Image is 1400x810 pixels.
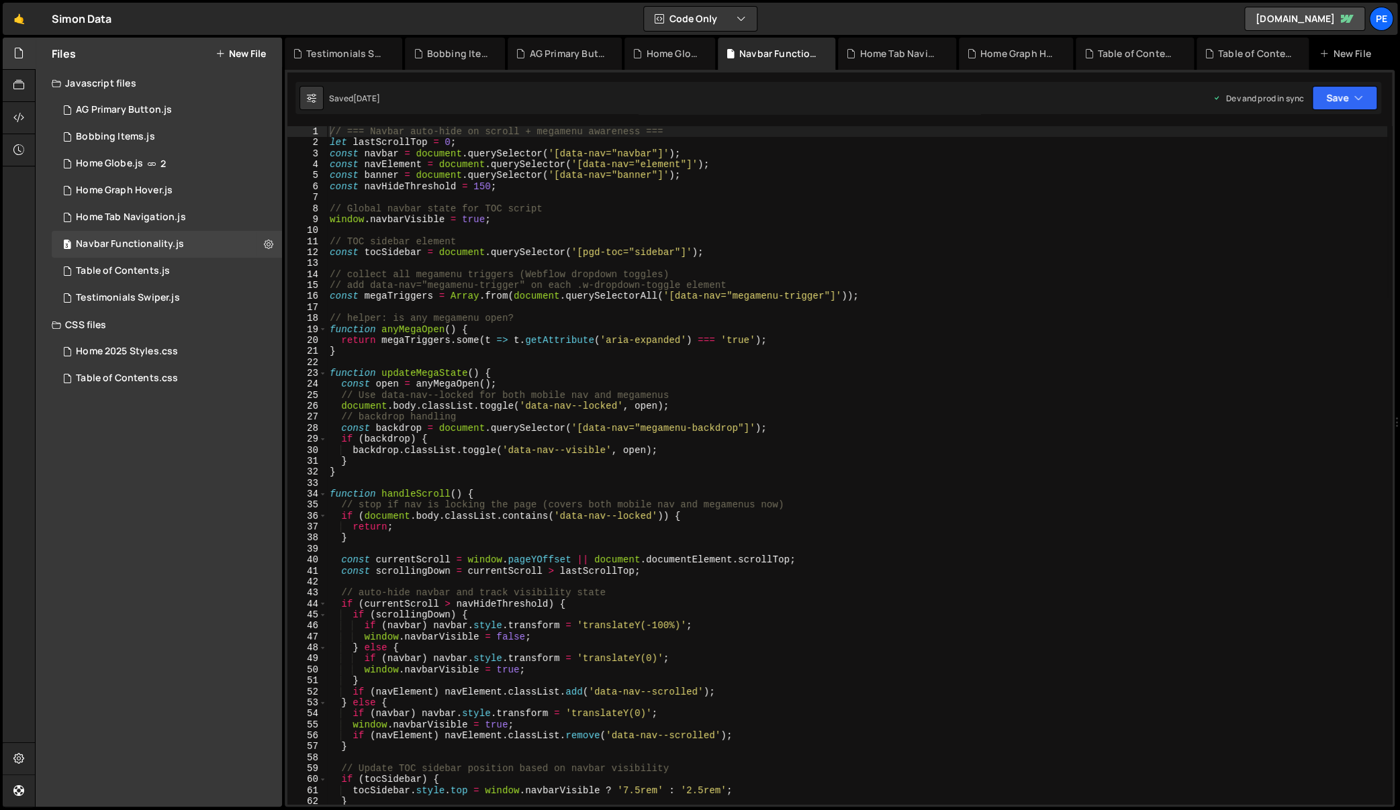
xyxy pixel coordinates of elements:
[1244,7,1365,31] a: [DOMAIN_NAME]
[287,225,327,236] div: 10
[287,478,327,489] div: 33
[52,123,282,150] div: 16753/46060.js
[287,269,327,280] div: 14
[287,214,327,225] div: 9
[287,642,327,653] div: 48
[36,70,282,97] div: Javascript files
[287,401,327,411] div: 26
[287,576,327,587] div: 42
[36,311,282,338] div: CSS files
[76,104,172,116] div: AG Primary Button.js
[980,47,1057,60] div: Home Graph Hover.js
[287,390,327,401] div: 25
[63,240,71,251] span: 3
[76,238,184,250] div: Navbar Functionality.js
[287,697,327,708] div: 53
[287,335,327,346] div: 20
[287,532,327,543] div: 38
[287,313,327,323] div: 18
[76,265,170,277] div: Table of Contents.js
[52,338,282,365] div: 16753/45793.css
[287,587,327,598] div: 43
[76,211,186,223] div: Home Tab Navigation.js
[287,708,327,719] div: 54
[287,499,327,510] div: 35
[287,258,327,268] div: 13
[287,511,327,521] div: 36
[287,566,327,576] div: 41
[287,192,327,203] div: 7
[287,302,327,313] div: 17
[287,741,327,752] div: 57
[644,7,757,31] button: Code Only
[52,204,282,231] div: 16753/46062.js
[287,203,327,214] div: 8
[287,236,327,247] div: 11
[329,93,380,104] div: Saved
[287,247,327,258] div: 12
[529,47,606,60] div: AG Primary Button.js
[287,620,327,631] div: 46
[52,285,282,311] div: 16753/45792.js
[52,258,282,285] div: 16753/46418.js
[287,785,327,796] div: 61
[1218,47,1293,60] div: Table of Contents.js
[52,97,282,123] div: 16753/45990.js
[287,653,327,664] div: 49
[52,150,282,177] div: 16753/46016.js
[1369,7,1393,31] a: Pe
[287,159,327,170] div: 4
[287,456,327,466] div: 31
[76,372,178,385] div: Table of Contents.css
[287,445,327,456] div: 30
[287,631,327,642] div: 47
[287,170,327,181] div: 5
[76,131,155,143] div: Bobbing Items.js
[287,411,327,422] div: 27
[287,489,327,499] div: 34
[287,774,327,784] div: 60
[287,280,327,291] div: 15
[76,158,143,170] div: Home Globe.js
[287,181,327,192] div: 6
[287,599,327,609] div: 44
[739,47,819,60] div: Navbar Functionality.js
[287,664,327,675] div: 50
[287,466,327,477] div: 32
[306,47,386,60] div: Testimonials Swiper.js
[1213,93,1304,104] div: Dev and prod in sync
[76,346,178,358] div: Home 2025 Styles.css
[160,158,166,169] span: 2
[646,47,698,60] div: Home Globe.js
[287,687,327,697] div: 52
[287,291,327,301] div: 16
[287,423,327,434] div: 28
[287,752,327,763] div: 58
[427,47,489,60] div: Bobbing Items.js
[287,368,327,378] div: 23
[287,357,327,368] div: 22
[216,48,266,59] button: New File
[52,11,112,27] div: Simon Data
[287,544,327,554] div: 39
[287,609,327,620] div: 45
[76,292,180,304] div: Testimonials Swiper.js
[1312,86,1377,110] button: Save
[287,763,327,774] div: 59
[287,126,327,137] div: 1
[3,3,36,35] a: 🤙
[287,346,327,356] div: 21
[287,730,327,741] div: 56
[287,521,327,532] div: 37
[287,378,327,389] div: 24
[52,46,76,61] h2: Files
[52,365,282,392] div: 16753/46419.css
[287,137,327,148] div: 2
[76,185,173,197] div: Home Graph Hover.js
[287,554,327,565] div: 40
[287,675,327,686] div: 51
[287,796,327,807] div: 62
[1097,47,1177,60] div: Table of Contents.css
[859,47,939,60] div: Home Tab Navigation.js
